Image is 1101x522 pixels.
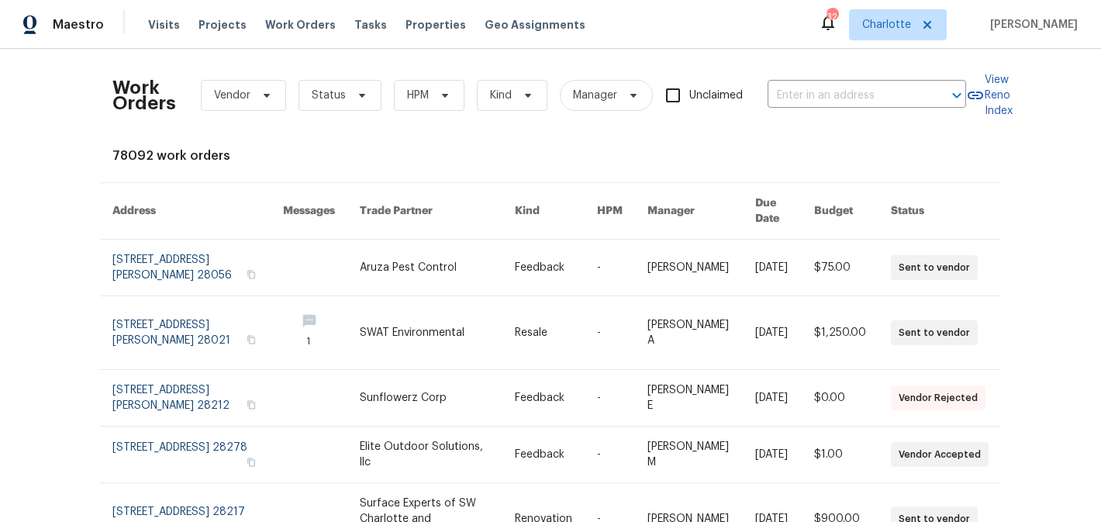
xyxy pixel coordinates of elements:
[244,398,258,412] button: Copy Address
[585,240,635,296] td: -
[573,88,617,103] span: Manager
[112,80,176,111] h2: Work Orders
[347,296,502,370] td: SWAT Environmental
[585,370,635,427] td: -
[946,85,968,106] button: Open
[347,240,502,296] td: Aruza Pest Control
[244,455,258,469] button: Copy Address
[635,183,743,240] th: Manager
[862,17,911,33] span: Charlotte
[502,427,585,483] td: Feedback
[312,88,346,103] span: Status
[827,9,837,25] div: 32
[354,19,387,30] span: Tasks
[635,370,743,427] td: [PERSON_NAME] E
[502,183,585,240] th: Kind
[347,183,502,240] th: Trade Partner
[406,17,466,33] span: Properties
[689,88,743,104] span: Unclaimed
[214,88,250,103] span: Vendor
[802,183,878,240] th: Budget
[502,296,585,370] td: Resale
[490,88,512,103] span: Kind
[244,268,258,282] button: Copy Address
[984,17,1078,33] span: [PERSON_NAME]
[112,148,989,164] div: 78092 work orders
[485,17,585,33] span: Geo Assignments
[244,333,258,347] button: Copy Address
[635,296,743,370] td: [PERSON_NAME] A
[966,72,1013,119] a: View Reno Index
[100,183,271,240] th: Address
[53,17,104,33] span: Maestro
[585,427,635,483] td: -
[635,240,743,296] td: [PERSON_NAME]
[768,84,923,108] input: Enter in an address
[407,88,429,103] span: HPM
[743,183,802,240] th: Due Date
[198,17,247,33] span: Projects
[502,370,585,427] td: Feedback
[347,370,502,427] td: Sunflowerz Corp
[635,427,743,483] td: [PERSON_NAME] M
[271,183,347,240] th: Messages
[502,240,585,296] td: Feedback
[148,17,180,33] span: Visits
[585,296,635,370] td: -
[265,17,336,33] span: Work Orders
[585,183,635,240] th: HPM
[347,427,502,483] td: Elite Outdoor Solutions, llc
[878,183,1001,240] th: Status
